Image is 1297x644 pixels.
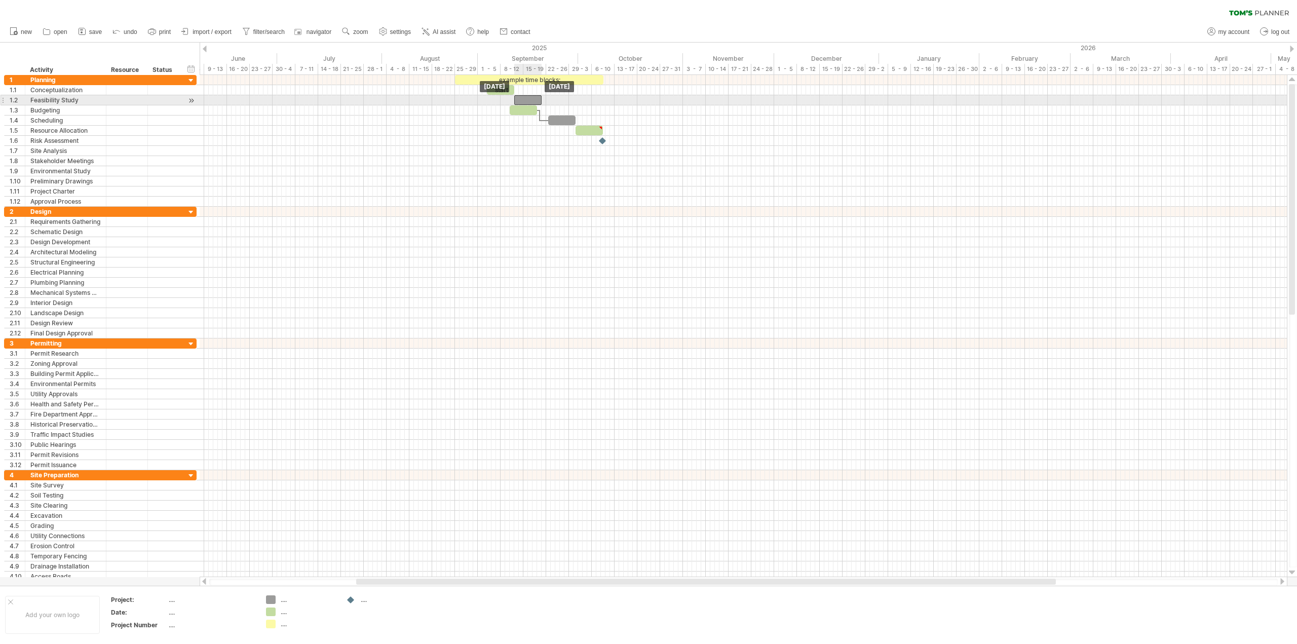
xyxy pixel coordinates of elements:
div: 2.2 [10,227,25,237]
div: 3.12 [10,460,25,470]
div: September 2025 [478,53,578,64]
span: zoom [353,28,368,35]
div: 3 [10,338,25,348]
div: Design [30,207,101,216]
div: 30 - 4 [273,64,295,74]
div: 4.1 [10,480,25,490]
div: 4.8 [10,551,25,561]
div: 13 - 17 [615,64,637,74]
div: 22 - 26 [546,64,569,74]
div: .... [281,608,336,616]
div: Erosion Control [30,541,101,551]
div: 1.9 [10,166,25,176]
div: 4.5 [10,521,25,531]
div: 1 - 5 [478,64,501,74]
div: Soil Testing [30,490,101,500]
div: 29 - 2 [865,64,888,74]
div: Final Design Approval [30,328,101,338]
div: Landscape Design [30,308,101,318]
div: 5 - 9 [888,64,911,74]
span: save [89,28,102,35]
div: Permit Issuance [30,460,101,470]
div: 3.2 [10,359,25,368]
div: 8 - 12 [501,64,523,74]
div: 23 - 27 [1048,64,1071,74]
div: Date: [111,608,167,617]
div: .... [169,608,254,617]
div: Preliminary Drawings [30,176,101,186]
a: zoom [339,25,371,39]
div: Environmental Study [30,166,101,176]
div: Electrical Planning [30,268,101,277]
div: 26 - 30 [957,64,979,74]
div: 2.9 [10,298,25,308]
div: 2.5 [10,257,25,267]
div: 2.10 [10,308,25,318]
div: 2.1 [10,217,25,226]
a: contact [497,25,533,39]
div: 4 - 8 [387,64,409,74]
div: 2.4 [10,247,25,257]
span: AI assist [433,28,455,35]
div: August 2025 [382,53,478,64]
div: 1.3 [10,105,25,115]
div: Approval Process [30,197,101,206]
div: 2 - 6 [979,64,1002,74]
div: 4.2 [10,490,25,500]
div: 14 - 18 [318,64,341,74]
a: save [75,25,105,39]
div: 29 - 3 [569,64,592,74]
div: 23 - 27 [1139,64,1162,74]
div: Zoning Approval [30,359,101,368]
div: 3.7 [10,409,25,419]
div: .... [361,595,416,604]
div: Add your own logo [5,596,100,634]
div: 30 - 3 [1162,64,1185,74]
div: 27 - 31 [660,64,683,74]
div: 1.7 [10,146,25,156]
div: Feasibility Study [30,95,101,105]
div: example time blocks: [455,75,603,85]
div: Schematic Design [30,227,101,237]
div: 4.9 [10,561,25,571]
div: 1.10 [10,176,25,186]
div: Site Preparation [30,470,101,480]
div: 3.5 [10,389,25,399]
div: .... [169,621,254,629]
div: Utility Connections [30,531,101,541]
div: [DATE] [545,81,574,92]
div: 1.2 [10,95,25,105]
div: 3 - 7 [683,64,706,74]
div: 20 - 24 [1230,64,1253,74]
div: December 2025 [774,53,879,64]
span: my account [1218,28,1249,35]
div: 1.12 [10,197,25,206]
div: Design Development [30,237,101,247]
span: print [159,28,171,35]
div: March 2026 [1071,53,1171,64]
span: settings [390,28,411,35]
div: 6 - 10 [592,64,615,74]
div: 15 - 19 [820,64,843,74]
div: 6 - 10 [1185,64,1207,74]
span: import / export [193,28,232,35]
div: October 2025 [578,53,683,64]
span: log out [1271,28,1289,35]
div: Mechanical Systems Design [30,288,101,297]
div: Project Charter [30,186,101,196]
div: 1.1 [10,85,25,95]
div: 1 - 5 [774,64,797,74]
div: Architectural Modeling [30,247,101,257]
div: Access Roads [30,572,101,581]
div: 27 - 1 [1253,64,1276,74]
div: 16 - 20 [1025,64,1048,74]
a: open [40,25,70,39]
div: February 2026 [979,53,1071,64]
div: June 2025 [181,53,277,64]
a: AI assist [419,25,459,39]
div: Design Review [30,318,101,328]
div: 3.1 [10,349,25,358]
div: 2.3 [10,237,25,247]
div: 8 - 12 [797,64,820,74]
div: 2.6 [10,268,25,277]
